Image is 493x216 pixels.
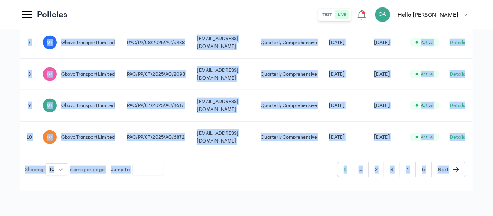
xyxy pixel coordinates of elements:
[37,9,68,21] p: Policies
[438,166,449,174] span: Next
[197,99,239,112] span: [EMAIL_ADDRESS][DOMAIN_NAME]
[28,71,31,77] span: 8
[197,36,239,49] span: [EMAIL_ADDRESS][DOMAIN_NAME]
[421,134,433,140] span: Active
[61,102,115,109] span: gbovo transport limited
[352,162,369,177] button: ...
[375,7,473,22] button: OAHello [PERSON_NAME]
[111,164,164,175] div: Jump to
[374,102,390,109] span: [DATE]
[27,134,32,140] span: 10
[398,10,459,19] p: Hello [PERSON_NAME]
[256,90,324,122] td: Quarterly Comprehensive
[369,162,384,177] button: 2
[450,102,465,109] button: Details
[197,131,239,144] span: [EMAIL_ADDRESS][DOMAIN_NAME]
[122,58,192,90] td: PAC/PP/07/2025/AC/2093
[374,133,390,141] span: [DATE]
[337,162,352,177] button: 1
[432,162,466,177] button: Next
[384,162,400,177] button: 3
[374,39,390,46] span: [DATE]
[329,39,345,46] span: [DATE]
[421,71,433,77] span: Active
[45,163,68,176] button: 10
[49,166,54,173] span: 10
[256,58,324,90] td: Quarterly Comprehensive
[25,166,44,174] span: Showing
[421,39,433,46] span: Active
[43,36,57,49] div: GT
[450,133,465,141] button: Details
[61,70,115,78] span: gbovo transport limited
[43,130,57,144] div: GT
[329,102,345,109] span: [DATE]
[256,27,324,59] td: Quarterly Comprehensive
[320,10,335,19] button: test
[28,103,31,108] span: 9
[374,70,390,78] span: [DATE]
[335,10,350,19] button: live
[70,166,105,174] span: items per page
[416,162,432,177] button: 5
[329,70,345,78] span: [DATE]
[329,133,345,141] span: [DATE]
[61,133,115,141] span: gbovo transport limited
[421,102,433,109] span: Active
[122,121,192,153] td: PAC/PP/07/2025/AC/6872
[43,67,57,81] div: GT
[400,162,416,177] button: 4
[256,121,324,153] td: Quarterly Comprehensive
[375,7,390,22] div: OA
[450,39,465,46] button: Details
[450,70,465,78] button: Details
[122,90,192,122] td: PAC/PP/07/2025/AC/4617
[61,39,115,46] span: gbovo transport limited
[122,27,192,59] td: PAC/PP/08/2025/AC/9438
[197,68,239,81] span: [EMAIL_ADDRESS][DOMAIN_NAME]
[43,99,57,112] div: GT
[28,40,31,45] span: 7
